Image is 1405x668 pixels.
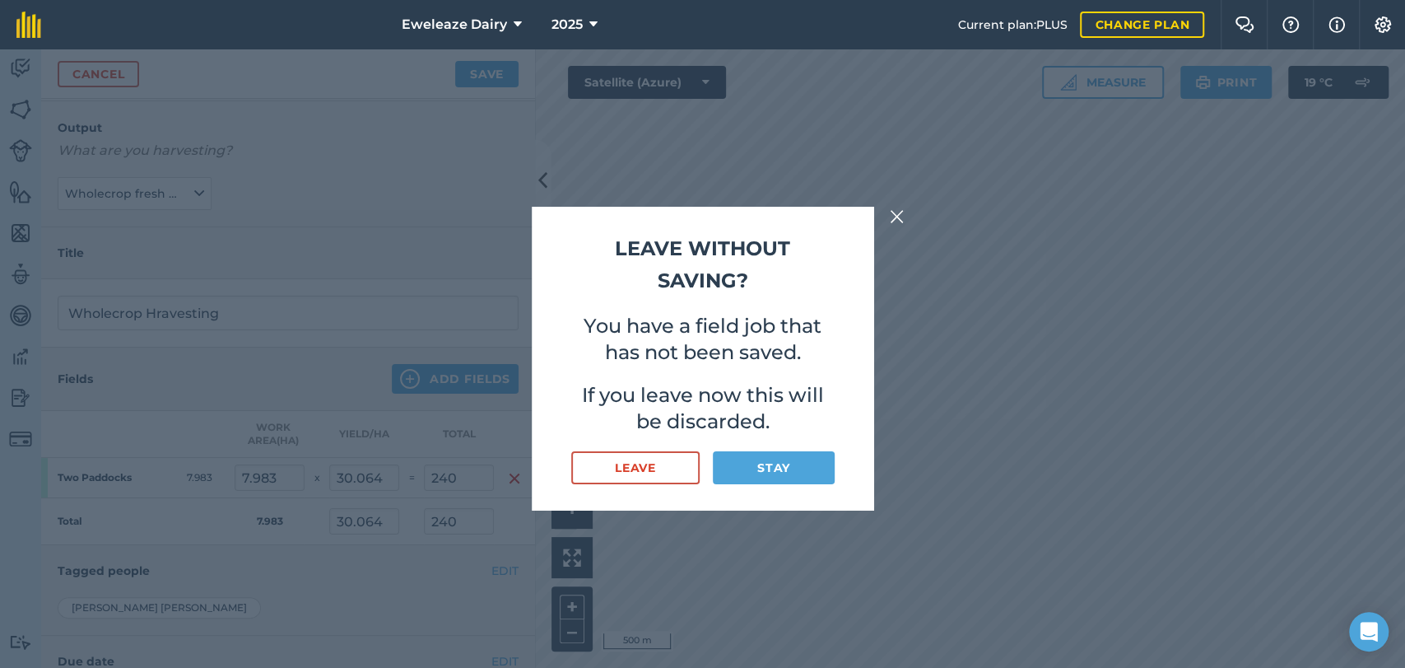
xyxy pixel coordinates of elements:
[571,451,700,484] button: Leave
[1235,16,1254,33] img: Two speech bubbles overlapping with the left bubble in the forefront
[1080,12,1204,38] a: Change plan
[16,12,41,38] img: fieldmargin Logo
[1373,16,1393,33] img: A cog icon
[1349,612,1389,652] div: Open Intercom Messenger
[402,15,507,35] span: Eweleaze Dairy
[571,313,835,366] p: You have a field job that has not been saved.
[551,15,583,35] span: 2025
[571,233,835,297] h2: Leave without saving?
[1281,16,1300,33] img: A question mark icon
[713,451,834,484] button: Stay
[571,382,835,435] p: If you leave now this will be discarded.
[1328,15,1345,35] img: svg+xml;base64,PHN2ZyB4bWxucz0iaHR0cDovL3d3dy53My5vcmcvMjAwMC9zdmciIHdpZHRoPSIxNyIgaGVpZ2h0PSIxNy...
[890,207,905,227] img: svg+xml;base64,PHN2ZyB4bWxucz0iaHR0cDovL3d3dy53My5vcmcvMjAwMC9zdmciIHdpZHRoPSIyMiIgaGVpZ2h0PSIzMC...
[957,16,1067,34] span: Current plan : PLUS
